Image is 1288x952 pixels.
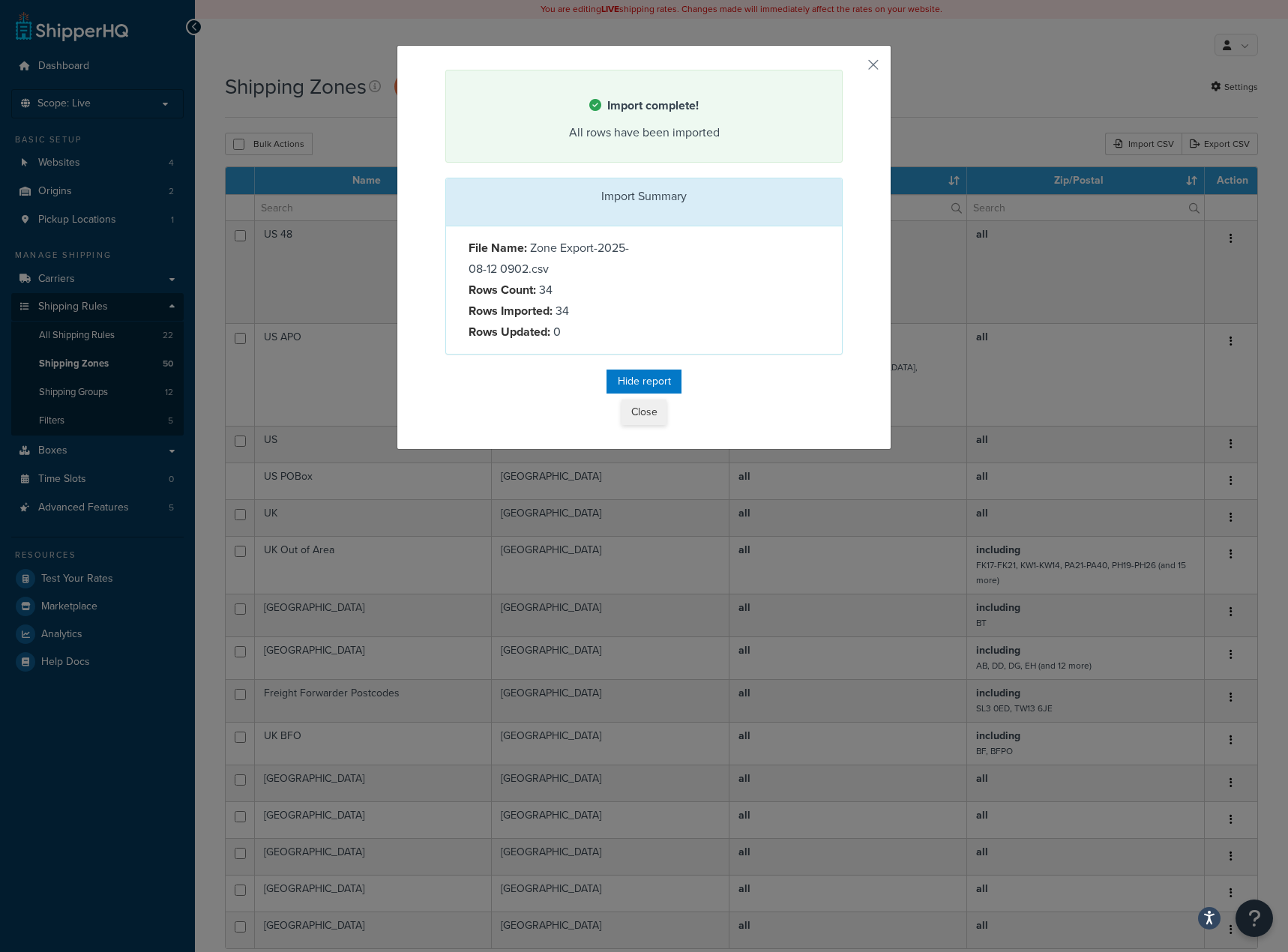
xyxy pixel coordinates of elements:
[469,239,527,256] strong: File Name:
[457,238,644,343] div: Zone Export-2025-08-12 0902.csv 34 34 0
[465,97,823,115] h4: Import complete!
[469,323,550,340] strong: Rows Updated:
[469,281,536,298] strong: Rows Count:
[622,400,666,425] button: Close
[457,190,831,203] h3: Import Summary
[465,122,823,143] div: All rows have been imported
[469,302,553,319] strong: Rows Imported:
[607,370,681,394] button: Hide report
